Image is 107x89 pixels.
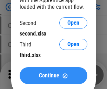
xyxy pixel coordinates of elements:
[67,42,79,47] span: Open
[59,17,87,28] button: Open
[20,41,31,48] div: Third
[20,52,87,58] div: third.xlsx
[62,73,68,79] img: Continue
[67,20,79,26] span: Open
[20,30,87,37] div: second.xlsx
[59,39,87,50] button: Open
[39,73,59,78] span: Continue
[20,67,87,84] button: ContinueContinue
[20,20,36,26] div: Second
